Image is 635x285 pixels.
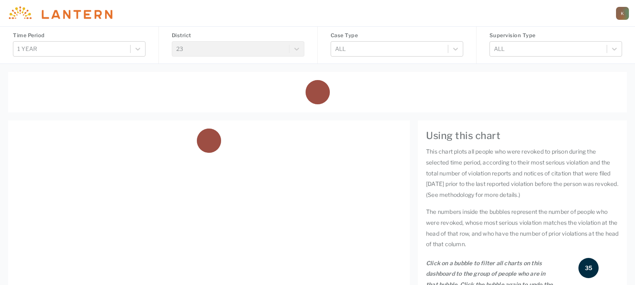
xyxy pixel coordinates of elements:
[426,146,619,200] p: This chart plots all people who were revoked to prison during the selected time period, according...
[616,7,629,20] a: K
[172,32,304,39] h4: District
[426,207,619,249] p: The numbers inside the bubbles represent the number of people who were revoked, whose most seriou...
[426,129,619,143] h4: Using this chart
[13,32,146,39] h4: Time Period
[489,32,622,39] h4: Supervision Type
[578,258,599,278] div: 35
[331,32,463,39] h4: Case Type
[6,6,112,20] img: Lantern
